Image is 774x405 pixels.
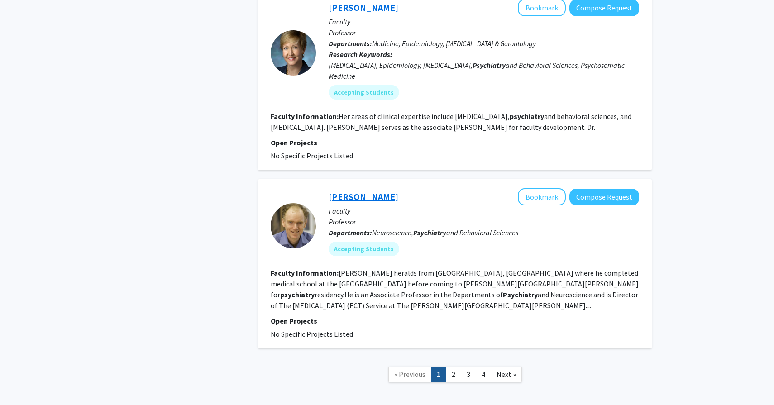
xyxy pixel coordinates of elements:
[446,367,461,382] a: 2
[518,188,566,205] button: Add Irving Reti to Bookmarks
[271,137,639,148] p: Open Projects
[329,27,639,38] p: Professor
[476,367,491,382] a: 4
[569,189,639,205] button: Compose Request to Irving Reti
[271,268,339,277] b: Faculty Information:
[271,268,639,310] fg-read-more: [PERSON_NAME] heralds from [GEOGRAPHIC_DATA], [GEOGRAPHIC_DATA] where he completed medical school...
[461,367,476,382] a: 3
[280,290,315,299] b: psychiatry
[271,315,639,326] p: Open Projects
[329,39,372,48] b: Departments:
[497,370,516,379] span: Next »
[258,357,652,394] nav: Page navigation
[329,191,398,202] a: [PERSON_NAME]
[271,112,339,121] b: Faculty Information:
[394,370,425,379] span: « Previous
[388,367,431,382] a: Previous Page
[372,39,536,48] span: Medicine, Epidemiology, [MEDICAL_DATA] & Gerontology
[329,216,639,227] p: Professor
[329,228,372,237] b: Departments:
[473,61,506,70] b: Psychiatry
[329,60,639,81] div: [MEDICAL_DATA], Epidemiology, [MEDICAL_DATA], and Behavioral Sciences, Psychosomatic Medicine
[510,112,544,121] b: psychiatry
[7,364,38,398] iframe: Chat
[329,205,639,216] p: Faculty
[329,85,399,100] mat-chip: Accepting Students
[503,290,538,299] b: Psychiatry
[329,50,392,59] b: Research Keywords:
[329,16,639,27] p: Faculty
[271,151,353,160] span: No Specific Projects Listed
[372,228,518,237] span: Neuroscience, and Behavioral Sciences
[329,2,398,13] a: [PERSON_NAME]
[413,228,446,237] b: Psychiatry
[329,242,399,256] mat-chip: Accepting Students
[271,329,353,338] span: No Specific Projects Listed
[431,367,446,382] a: 1
[491,367,522,382] a: Next
[271,112,631,132] fg-read-more: Her areas of clinical expertise include [MEDICAL_DATA], and behavioral sciences, and [MEDICAL_DAT...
